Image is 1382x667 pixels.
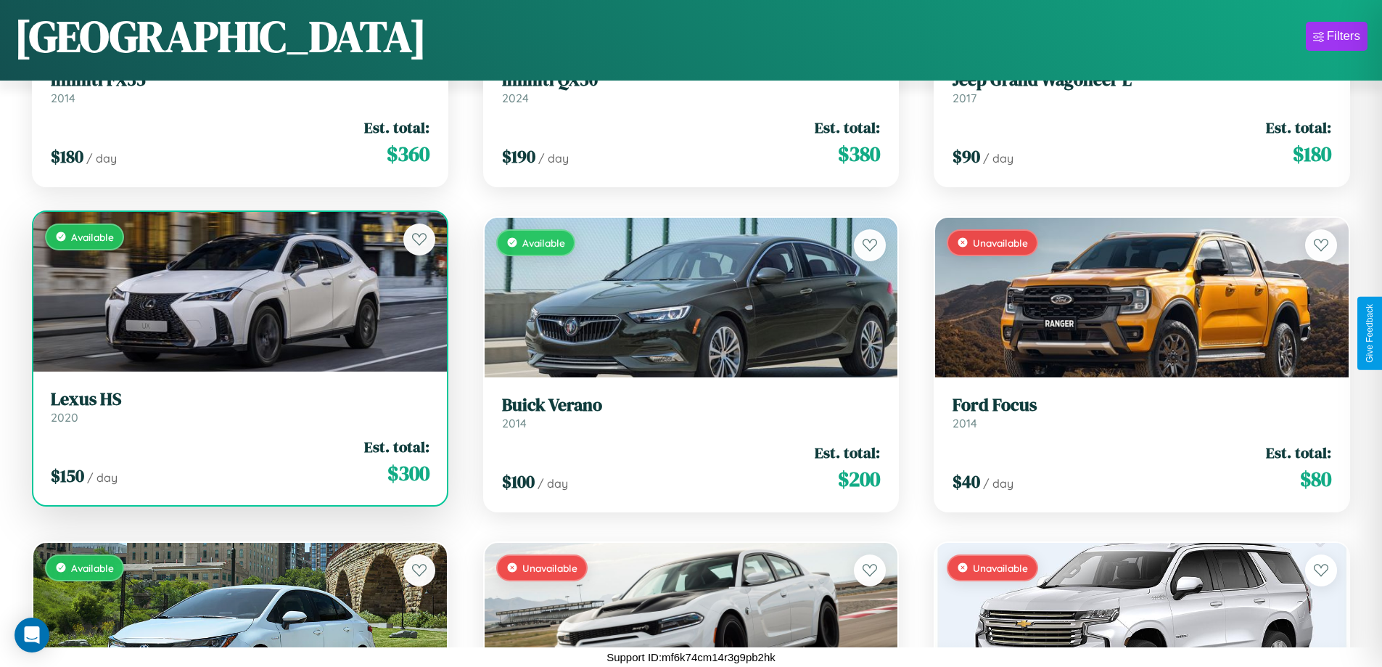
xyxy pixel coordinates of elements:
[953,470,980,494] span: $ 40
[502,70,881,105] a: Infiniti QX502024
[502,144,535,168] span: $ 190
[983,476,1013,491] span: / day
[502,395,881,416] h3: Buick Verano
[522,237,565,249] span: Available
[1300,465,1331,494] span: $ 80
[1365,304,1375,363] div: Give Feedback
[522,562,577,574] span: Unavailable
[1266,117,1331,138] span: Est. total:
[538,476,568,491] span: / day
[51,389,429,425] a: Lexus HS2020
[1293,139,1331,168] span: $ 180
[953,70,1331,105] a: Jeep Grand Wagoneer L2017
[838,139,880,168] span: $ 380
[51,144,83,168] span: $ 180
[51,70,429,91] h3: Infiniti FX35
[538,151,569,165] span: / day
[1327,29,1360,44] div: Filters
[51,91,75,105] span: 2014
[364,436,429,457] span: Est. total:
[51,410,78,425] span: 2020
[71,231,114,243] span: Available
[953,395,1331,430] a: Ford Focus2014
[606,647,776,667] p: Support ID: mf6k74cm14r3g9pb2hk
[51,70,429,105] a: Infiniti FX352014
[502,70,881,91] h3: Infiniti QX50
[973,562,1028,574] span: Unavailable
[1306,22,1367,51] button: Filters
[815,117,880,138] span: Est. total:
[983,151,1013,165] span: / day
[502,395,881,430] a: Buick Verano2014
[502,91,529,105] span: 2024
[1266,442,1331,463] span: Est. total:
[87,470,118,485] span: / day
[502,470,535,494] span: $ 100
[973,237,1028,249] span: Unavailable
[953,395,1331,416] h3: Ford Focus
[838,465,880,494] span: $ 200
[953,70,1331,91] h3: Jeep Grand Wagoneer L
[953,91,976,105] span: 2017
[815,442,880,463] span: Est. total:
[502,416,527,430] span: 2014
[15,7,427,66] h1: [GEOGRAPHIC_DATA]
[953,144,980,168] span: $ 90
[51,464,84,488] span: $ 150
[51,389,429,410] h3: Lexus HS
[86,151,117,165] span: / day
[387,459,429,488] span: $ 300
[71,562,114,574] span: Available
[15,618,49,652] div: Open Intercom Messenger
[387,139,429,168] span: $ 360
[953,416,977,430] span: 2014
[364,117,429,138] span: Est. total:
